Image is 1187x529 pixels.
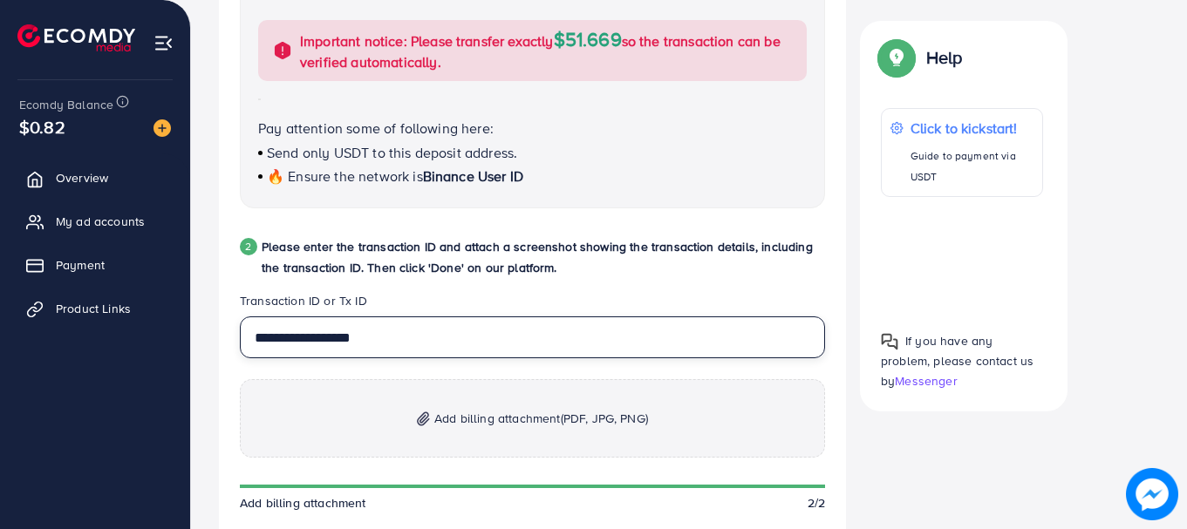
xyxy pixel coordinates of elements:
[258,142,807,163] p: Send only USDT to this deposit address.
[272,40,293,61] img: alert
[13,204,177,239] a: My ad accounts
[240,238,257,255] div: 2
[240,292,825,316] legend: Transaction ID or Tx ID
[153,119,171,137] img: image
[19,114,65,139] span: $0.82
[56,169,108,187] span: Overview
[13,160,177,195] a: Overview
[56,300,131,317] span: Product Links
[1126,468,1177,519] img: image
[417,411,430,426] img: img
[153,33,174,53] img: menu
[56,213,145,230] span: My ad accounts
[258,118,807,139] p: Pay attention some of following here:
[881,331,1034,389] span: If you have any problem, please contact us by
[926,47,963,68] p: Help
[300,29,796,72] p: Important notice: Please transfer exactly so the transaction can be verified automatically.
[423,166,523,186] span: Binance User ID
[17,24,135,51] img: logo
[56,256,105,274] span: Payment
[561,410,648,427] span: (PDF, JPG, PNG)
[267,166,423,186] span: 🔥 Ensure the network is
[808,494,825,512] span: 2/2
[895,372,957,390] span: Messenger
[262,236,825,278] p: Please enter the transaction ID and attach a screenshot showing the transaction details, includin...
[13,248,177,282] a: Payment
[19,96,113,113] span: Ecomdy Balance
[881,332,898,349] img: Popup guide
[911,146,1034,187] p: Guide to payment via USDT
[554,25,622,52] span: $51.669
[881,42,912,73] img: Popup guide
[434,408,648,429] span: Add billing attachment
[13,291,177,326] a: Product Links
[240,494,366,512] span: Add billing attachment
[911,118,1034,139] p: Click to kickstart!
